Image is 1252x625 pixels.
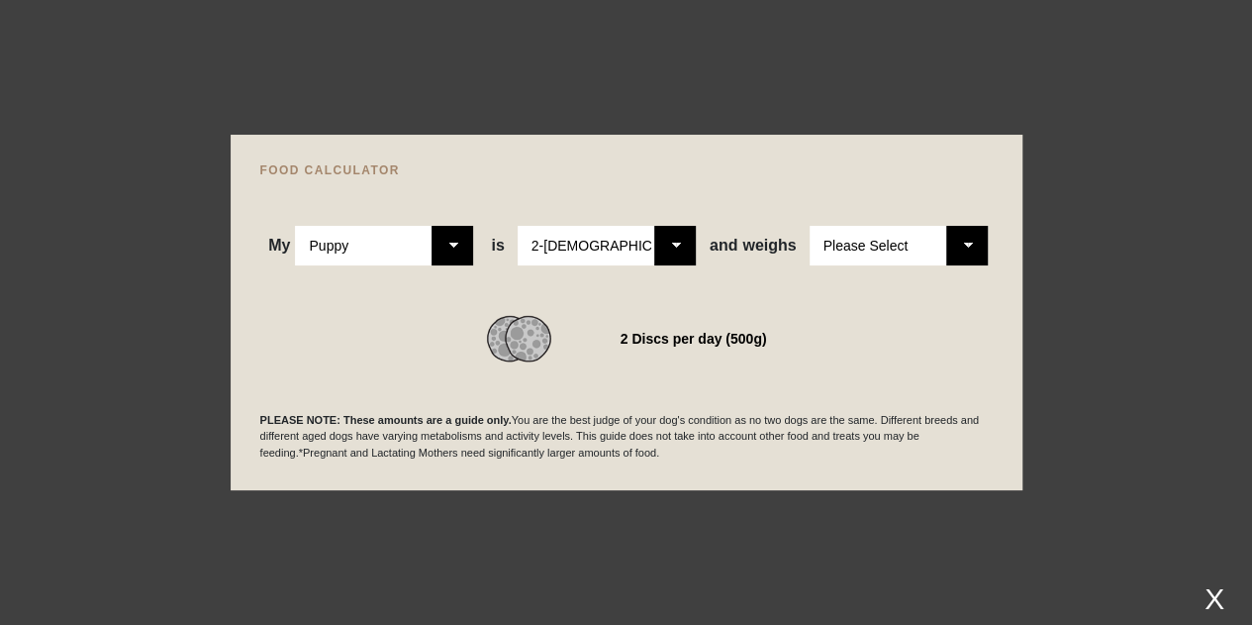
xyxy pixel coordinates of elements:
[1197,582,1232,615] div: X
[260,412,993,462] p: You are the best judge of your dog's condition as no two dogs are the same. Different breeds and ...
[621,325,767,353] div: 2 Discs per day (500g)
[268,237,290,255] span: My
[710,237,797,255] span: weighs
[491,237,504,255] span: is
[710,237,742,255] span: and
[260,414,512,426] b: PLEASE NOTE: These amounts are a guide only.
[260,164,993,176] h4: FOOD CALCULATOR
